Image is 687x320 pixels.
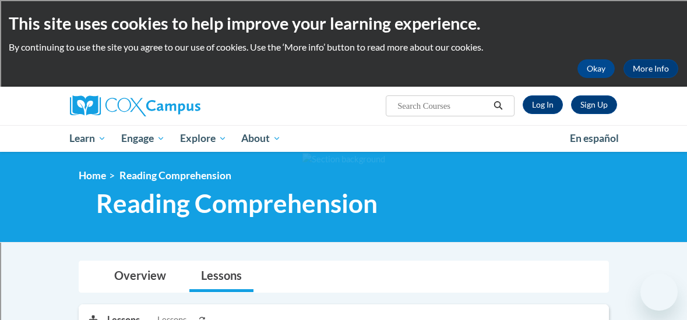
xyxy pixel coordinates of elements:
img: Section background [302,153,385,166]
a: Home [79,169,106,182]
span: Engage [121,131,165,145]
button: Search [489,99,507,113]
span: About [241,131,281,145]
span: En español [570,132,619,144]
a: Log In [523,95,563,114]
input: Search Courses [396,99,489,113]
iframe: Button to launch messaging window [640,273,678,311]
span: Reading Comprehension [119,169,231,182]
span: Explore [180,131,227,145]
span: Reading Comprehension [96,188,378,219]
a: Engage [114,125,172,152]
a: Learn [62,125,114,152]
a: About [234,125,288,152]
div: Main menu [61,125,626,152]
a: Explore [172,125,234,152]
img: Cox Campus [70,95,200,116]
a: Cox Campus [70,95,241,116]
span: Learn [69,131,106,145]
a: En español [562,126,626,151]
a: Register [571,95,617,114]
